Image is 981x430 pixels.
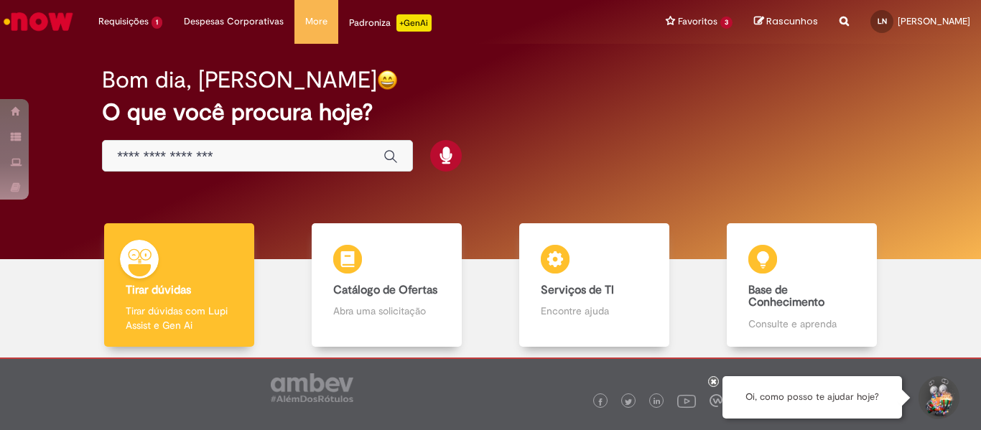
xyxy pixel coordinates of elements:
h2: Bom dia, [PERSON_NAME] [102,67,377,93]
img: happy-face.png [377,70,398,90]
span: 1 [152,17,162,29]
b: Catálogo de Ofertas [333,283,437,297]
p: +GenAi [396,14,432,32]
a: Catálogo de Ofertas Abra uma solicitação [283,223,490,347]
img: logo_footer_twitter.png [625,398,632,406]
p: Encontre ajuda [541,304,648,318]
a: Rascunhos [754,15,818,29]
span: [PERSON_NAME] [898,15,970,27]
img: logo_footer_linkedin.png [654,398,661,406]
img: logo_footer_youtube.png [677,391,696,410]
b: Base de Conhecimento [748,283,824,310]
button: Iniciar Conversa de Suporte [916,376,959,419]
span: Favoritos [678,14,717,29]
span: Despesas Corporativas [184,14,284,29]
a: Serviços de TI Encontre ajuda [490,223,698,347]
span: 3 [720,17,733,29]
p: Tirar dúvidas com Lupi Assist e Gen Ai [126,304,233,332]
div: Padroniza [349,14,432,32]
img: logo_footer_workplace.png [710,394,722,407]
a: Tirar dúvidas Tirar dúvidas com Lupi Assist e Gen Ai [75,223,283,347]
span: LN [878,17,887,26]
a: Base de Conhecimento Consulte e aprenda [698,223,906,347]
b: Tirar dúvidas [126,283,191,297]
img: logo_footer_ambev_rotulo_gray.png [271,373,353,402]
span: Requisições [98,14,149,29]
span: More [305,14,327,29]
h2: O que você procura hoje? [102,100,879,125]
p: Consulte e aprenda [748,317,856,331]
img: logo_footer_facebook.png [597,398,604,406]
b: Serviços de TI [541,283,614,297]
p: Abra uma solicitação [333,304,441,318]
img: ServiceNow [1,7,75,36]
div: Oi, como posso te ajudar hoje? [722,376,902,419]
span: Rascunhos [766,14,818,28]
